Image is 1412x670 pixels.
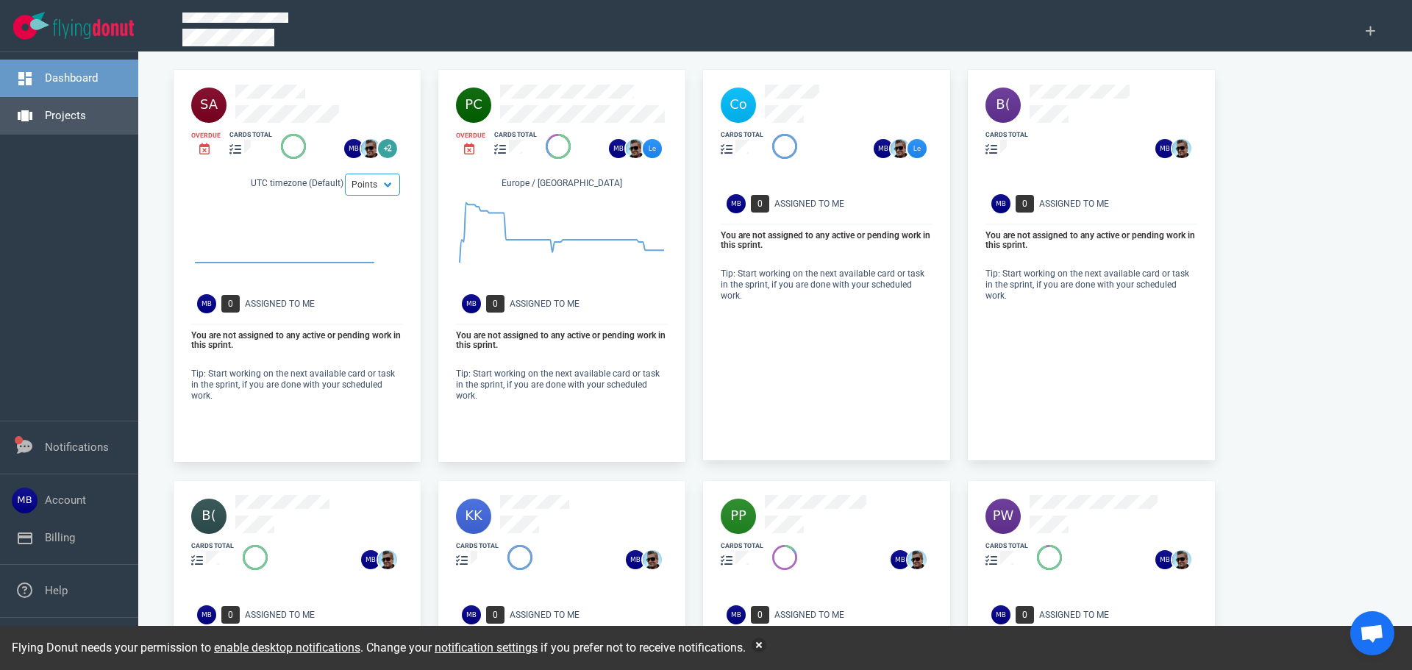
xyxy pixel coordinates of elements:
p: You are not assigned to any active or pending work in this sprint. [191,331,403,351]
div: Assigned To Me [1039,608,1206,621]
img: Avatar [991,605,1010,624]
img: 40 [191,88,227,123]
a: enable desktop notifications [214,641,360,655]
div: cards total [721,130,763,140]
div: Assigned To Me [245,297,412,310]
p: Tip: Start working on the next available card or task in the sprint, if you are done with your sc... [985,268,1197,302]
img: 26 [908,550,927,569]
img: 26 [361,139,380,158]
img: Avatar [462,605,481,624]
img: 26 [643,550,662,569]
span: 0 [751,195,769,213]
img: 40 [985,88,1021,123]
div: Europe / [GEOGRAPHIC_DATA] [456,177,668,193]
span: 0 [1016,195,1034,213]
div: cards total [229,130,272,140]
div: cards total [985,541,1028,551]
p: Tip: Start working on the next available card or task in the sprint, if you are done with your sc... [721,268,933,302]
a: Help [45,584,68,597]
img: 26 [626,139,645,158]
img: 26 [891,550,910,569]
a: Account [45,493,86,507]
img: Avatar [991,194,1010,213]
div: cards total [985,130,1028,140]
a: notification settings [435,641,538,655]
img: 26 [1172,139,1191,158]
img: Avatar [727,605,746,624]
p: You are not assigned to any active or pending work in this sprint. [456,331,668,351]
div: cards total [721,541,763,551]
img: Avatar [197,294,216,313]
div: UTC timezone (Default) [191,177,403,193]
span: 0 [1016,606,1034,624]
div: cards total [494,130,537,140]
div: Assigned To Me [1039,197,1206,210]
img: Avatar [197,605,216,624]
img: 26 [1172,550,1191,569]
span: 0 [221,295,240,313]
img: 40 [456,499,491,534]
img: 26 [626,550,645,569]
img: 40 [985,499,1021,534]
a: Dashboard [45,71,98,85]
img: 26 [344,139,363,158]
span: 0 [486,295,504,313]
img: 40 [456,88,491,123]
p: Tip: Start working on the next available card or task in the sprint, if you are done with your sc... [191,368,403,402]
div: cards total [191,541,234,551]
a: Projects [45,109,86,122]
img: 26 [643,139,662,158]
img: 40 [191,499,227,534]
text: +2 [384,144,391,152]
img: 26 [609,139,628,158]
img: 26 [908,139,927,158]
div: Assigned To Me [510,608,677,621]
span: Flying Donut needs your permission to [12,641,360,655]
img: Avatar [462,294,481,313]
img: Flying Donut text logo [53,19,134,39]
div: Open de chat [1350,611,1394,655]
img: 26 [361,550,380,569]
div: Assigned To Me [510,297,677,310]
a: Notifications [45,441,109,454]
div: Assigned To Me [774,197,941,210]
img: 26 [1155,550,1174,569]
span: . Change your if you prefer not to receive notifications. [360,641,746,655]
img: 26 [891,139,910,158]
span: 0 [751,606,769,624]
div: Assigned To Me [245,608,412,621]
p: Tip: Start working on the next available card or task in the sprint, if you are done with your sc... [456,368,668,402]
a: Billing [45,531,75,544]
span: 0 [486,606,504,624]
div: cards total [456,541,499,551]
span: 0 [221,606,240,624]
p: You are not assigned to any active or pending work in this sprint. [721,231,933,251]
img: 40 [721,88,756,123]
div: Overdue [191,131,221,140]
img: 26 [378,550,397,569]
img: 26 [1155,139,1174,158]
img: 26 [874,139,893,158]
img: 40 [721,499,756,534]
div: Assigned To Me [774,608,941,621]
img: Avatar [727,194,746,213]
div: Overdue [456,131,485,140]
p: You are not assigned to any active or pending work in this sprint. [985,231,1197,251]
